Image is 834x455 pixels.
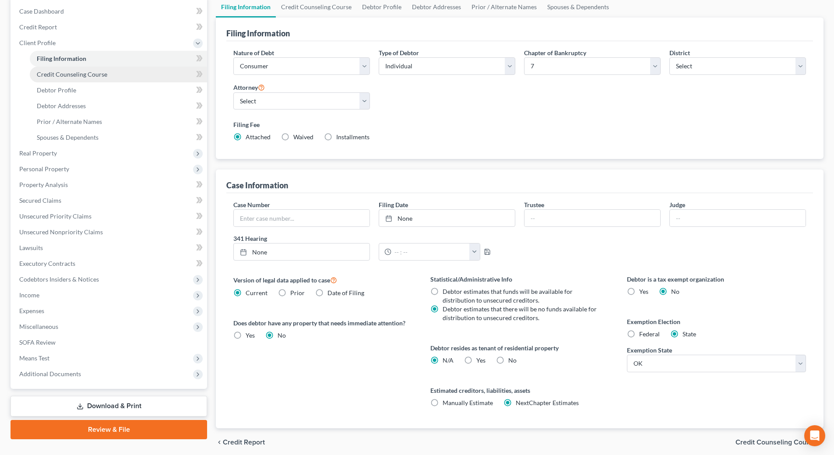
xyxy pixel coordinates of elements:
[476,356,486,364] span: Yes
[19,7,64,15] span: Case Dashboard
[639,288,648,295] span: Yes
[671,288,679,295] span: No
[19,291,39,299] span: Income
[627,275,806,284] label: Debtor is a tax exempt organization
[430,343,609,353] label: Debtor resides as tenant of residential property
[229,234,520,243] label: 341 Hearing
[19,260,75,267] span: Executory Contracts
[278,332,286,339] span: No
[37,118,102,125] span: Prior / Alternate Names
[30,82,207,98] a: Debtor Profile
[37,102,86,109] span: Debtor Addresses
[516,399,579,406] span: NextChapter Estimates
[30,51,207,67] a: Filing Information
[246,133,271,141] span: Attached
[669,200,685,209] label: Judge
[37,55,86,62] span: Filing Information
[37,71,107,78] span: Credit Counseling Course
[12,208,207,224] a: Unsecured Priority Claims
[12,240,207,256] a: Lawsuits
[524,210,660,226] input: --
[233,318,412,328] label: Does debtor have any property that needs immediate attention?
[234,210,369,226] input: Enter case number...
[290,289,305,296] span: Prior
[223,439,265,446] span: Credit Report
[216,439,223,446] i: chevron_left
[233,200,270,209] label: Case Number
[379,48,419,57] label: Type of Debtor
[234,243,369,260] a: None
[37,86,76,94] span: Debtor Profile
[19,197,61,204] span: Secured Claims
[246,289,267,296] span: Current
[233,48,274,57] label: Nature of Debt
[19,339,56,346] span: SOFA Review
[19,181,68,188] span: Property Analysis
[19,370,81,377] span: Additional Documents
[19,275,99,283] span: Codebtors Insiders & Notices
[293,133,313,141] span: Waived
[233,275,412,285] label: Version of legal data applied to case
[524,48,586,57] label: Chapter of Bankruptcy
[19,149,57,157] span: Real Property
[246,332,255,339] span: Yes
[19,39,56,46] span: Client Profile
[37,134,99,141] span: Spouses & Dependents
[12,177,207,193] a: Property Analysis
[19,212,91,220] span: Unsecured Priority Claims
[627,317,806,326] label: Exemption Election
[327,289,364,296] span: Date of Filing
[30,98,207,114] a: Debtor Addresses
[19,307,44,314] span: Expenses
[233,82,265,92] label: Attorney
[804,425,825,446] div: Open Intercom Messenger
[443,356,454,364] span: N/A
[11,420,207,439] a: Review & File
[430,386,609,395] label: Estimated creditors, liabilities, assets
[735,439,823,446] button: Credit Counseling Course chevron_right
[430,275,609,284] label: Statistical/Administrative Info
[639,330,660,338] span: Federal
[379,200,408,209] label: Filing Date
[226,180,288,190] div: Case Information
[30,67,207,82] a: Credit Counseling Course
[735,439,816,446] span: Credit Counseling Course
[443,305,597,321] span: Debtor estimates that there will be no funds available for distribution to unsecured creditors.
[669,48,690,57] label: District
[508,356,517,364] span: No
[30,114,207,130] a: Prior / Alternate Names
[12,19,207,35] a: Credit Report
[19,23,57,31] span: Credit Report
[443,288,573,304] span: Debtor estimates that funds will be available for distribution to unsecured creditors.
[670,210,806,226] input: --
[443,399,493,406] span: Manually Estimate
[19,228,103,236] span: Unsecured Nonpriority Claims
[12,256,207,272] a: Executory Contracts
[627,346,672,355] label: Exemption State
[524,200,544,209] label: Trustee
[226,28,290,39] div: Filing Information
[12,224,207,240] a: Unsecured Nonpriority Claims
[336,133,369,141] span: Installments
[19,165,69,173] span: Personal Property
[30,130,207,145] a: Spouses & Dependents
[12,193,207,208] a: Secured Claims
[391,243,470,260] input: -- : --
[379,210,515,226] a: None
[12,4,207,19] a: Case Dashboard
[19,244,43,251] span: Lawsuits
[216,439,265,446] button: chevron_left Credit Report
[11,396,207,416] a: Download & Print
[19,323,58,330] span: Miscellaneous
[233,120,806,129] label: Filing Fee
[683,330,696,338] span: State
[19,354,49,362] span: Means Test
[12,335,207,350] a: SOFA Review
